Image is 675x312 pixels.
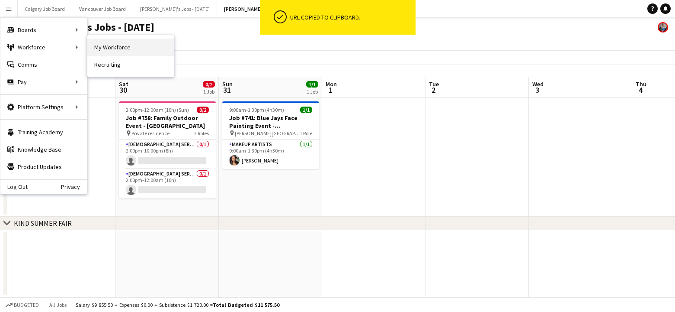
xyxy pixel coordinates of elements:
[0,123,87,141] a: Training Academy
[133,0,217,17] button: [PERSON_NAME]'s Jobs - [DATE]
[290,13,412,21] div: URL copied to clipboard.
[131,130,170,136] span: Private residence
[118,85,128,95] span: 30
[203,88,214,95] div: 1 Job
[0,158,87,175] a: Product Updates
[18,0,72,17] button: Calgary Job Board
[48,302,68,308] span: All jobs
[72,0,133,17] button: Vancouver Job Board
[634,85,646,95] span: 4
[119,169,216,198] app-card-role: [DEMOGRAPHIC_DATA] Server0/12:00pm-12:00am (10h)
[87,39,174,56] a: My Workforce
[0,39,87,56] div: Workforce
[119,114,216,130] h3: Job #758: Family Outdoor Event - [GEOGRAPHIC_DATA]
[87,56,174,73] a: Recruiting
[119,140,216,169] app-card-role: [DEMOGRAPHIC_DATA] Server0/12:00pm-10:00pm (8h)
[14,219,72,227] div: KIND SUMMER FAIR
[0,21,87,39] div: Boards
[222,140,319,169] app-card-role: Makeup Artists1/19:00am-1:30pm (4h30m)[PERSON_NAME]
[76,302,279,308] div: Salary $9 855.50 + Expenses $0.00 + Subsistence $1 720.00 =
[0,141,87,158] a: Knowledge Base
[222,101,319,169] app-job-card: 9:00am-1:30pm (4h30m)1/1Job #741: Blue Jays Face Painting Event - [GEOGRAPHIC_DATA] [PERSON_NAME]...
[324,85,337,95] span: 1
[0,73,87,91] div: Pay
[306,81,318,88] span: 1/1
[229,107,284,113] span: 9:00am-1:30pm (4h30m)
[532,80,544,88] span: Wed
[61,183,87,190] a: Privacy
[221,85,233,95] span: 31
[307,88,318,95] div: 1 Job
[0,98,87,116] div: Platform Settings
[235,130,300,136] span: [PERSON_NAME][GEOGRAPHIC_DATA] - Gate 7
[4,300,40,310] button: Budgeted
[213,302,279,308] span: Total Budgeted $11 575.50
[194,130,209,136] span: 2 Roles
[222,80,233,88] span: Sun
[119,80,128,88] span: Sat
[217,0,304,17] button: [PERSON_NAME]'s Jobs - [DATE]
[119,101,216,198] app-job-card: 2:00pm-12:00am (10h) (Sun)0/2Job #758: Family Outdoor Event - [GEOGRAPHIC_DATA] Private residence...
[428,85,439,95] span: 2
[0,183,28,190] a: Log Out
[429,80,439,88] span: Tue
[203,81,215,88] span: 0/2
[326,80,337,88] span: Mon
[0,56,87,73] a: Comms
[300,130,312,136] span: 1 Role
[197,107,209,113] span: 0/2
[531,85,544,95] span: 3
[636,80,646,88] span: Thu
[126,107,189,113] span: 2:00pm-12:00am (10h) (Sun)
[14,302,39,308] span: Budgeted
[658,22,668,32] app-user-avatar: Kirsten Visima Pearson
[300,107,312,113] span: 1/1
[222,114,319,130] h3: Job #741: Blue Jays Face Painting Event - [GEOGRAPHIC_DATA]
